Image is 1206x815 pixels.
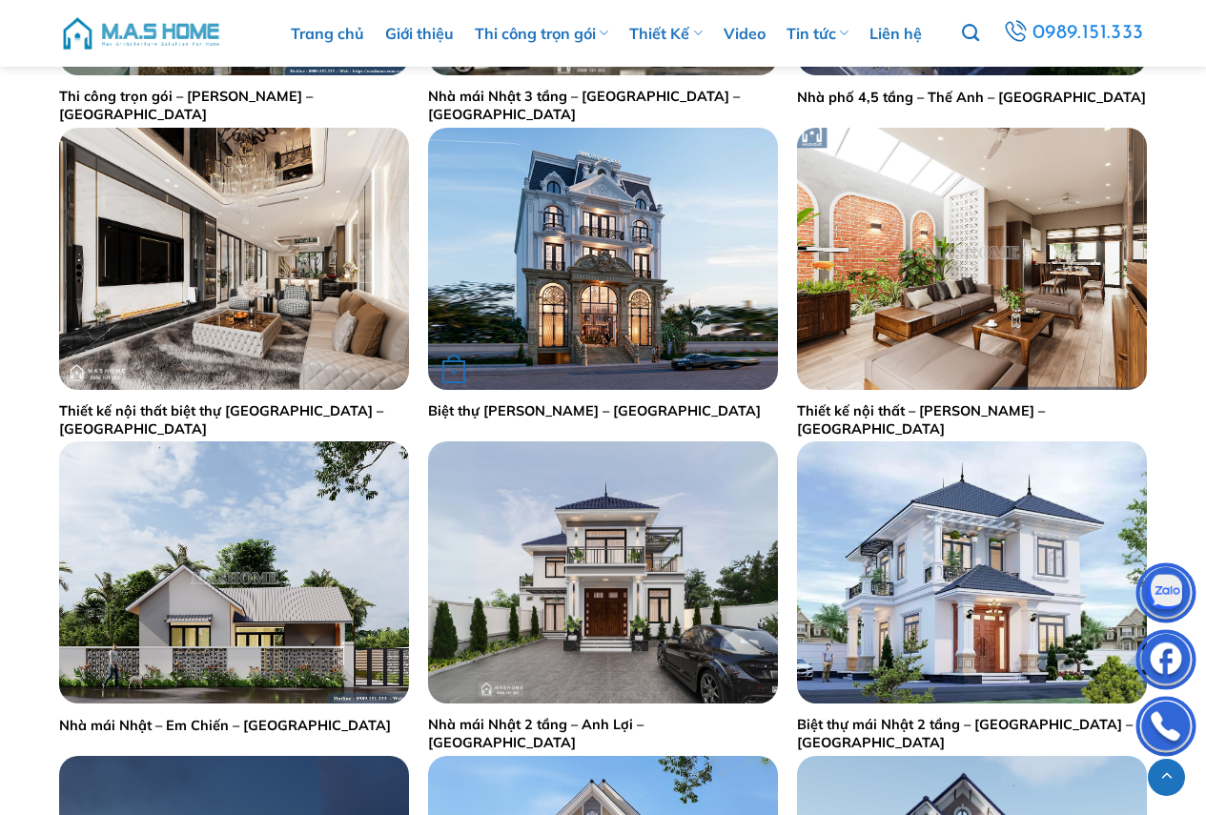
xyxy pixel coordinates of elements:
img: Facebook [1137,634,1195,691]
a: Giới thiệu [385,5,454,62]
a: Video [724,5,766,62]
a: Tìm kiếm [962,13,979,53]
a: Biệt thự mái Nhật 2 tầng – [GEOGRAPHIC_DATA] – [GEOGRAPHIC_DATA] [797,716,1147,751]
img: Thiết kế nội thất biệt thự Anh Phong - Bắc Giang [59,128,409,390]
a: Thiết kế nội thất – [PERSON_NAME] – [GEOGRAPHIC_DATA] [797,402,1147,438]
a: Nhà mái Nhật – Em Chiến – [GEOGRAPHIC_DATA] [59,717,391,735]
a: Nhà mái Nhật 2 tầng – Anh Lợi – [GEOGRAPHIC_DATA] [428,716,778,751]
img: Thiết kế nội thất anh Chuẩn - Thái Bình | MasHome [797,128,1147,390]
a: Thi công trọn gói [475,5,608,62]
img: M.A.S HOME – Tổng Thầu Thiết Kế Và Xây Nhà Trọn Gói [60,5,222,62]
strong: + [442,360,465,383]
img: Zalo [1137,567,1195,624]
a: Thi công trọn gói – [PERSON_NAME] – [GEOGRAPHIC_DATA] [59,88,409,123]
a: Tin tức [787,5,848,62]
a: Nhà phố 4,5 tầng – Thế Anh – [GEOGRAPHIC_DATA] [797,89,1146,107]
a: Nhà mái Nhật 3 tầng – [GEOGRAPHIC_DATA] – [GEOGRAPHIC_DATA] [428,88,778,123]
a: Thiết kế nội thất biệt thự [GEOGRAPHIC_DATA] – [GEOGRAPHIC_DATA] [59,402,409,438]
img: Nhà mái Nhật 2 tầng - Anh Lợi - Hà Tĩnh [428,441,778,703]
div: Đọc tiếp [442,357,465,386]
a: Trang chủ [291,5,364,62]
span: 0989.151.333 [1032,17,1144,50]
img: Nhà mái Nhật - Em Chiến - Thái Bình | MasHome [59,441,409,703]
a: Lên đầu trang [1148,759,1185,796]
img: Biệt thự Bảo Linh - Vĩnh Phúc [428,128,778,390]
img: Biệt thự mái Nhật 2 tầng - Anh Tú - Hưng Yên [797,441,1147,703]
a: Thiết Kế [629,5,702,62]
a: Liên hệ [869,5,922,62]
img: Phone [1137,701,1195,758]
a: Biệt thự [PERSON_NAME] – [GEOGRAPHIC_DATA] [428,402,761,420]
a: 0989.151.333 [1000,16,1146,51]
